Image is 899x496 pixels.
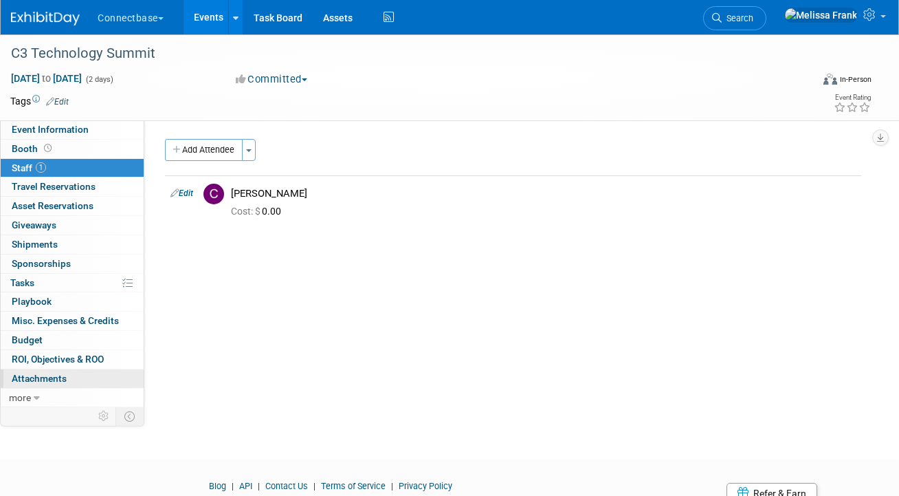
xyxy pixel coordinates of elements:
[1,255,144,273] a: Sponsorships
[46,97,69,107] a: Edit
[231,206,262,217] span: Cost: $
[12,181,96,192] span: Travel Reservations
[1,389,144,407] a: more
[41,143,54,153] span: Booth not reserved yet
[231,206,287,217] span: 0.00
[165,139,243,161] button: Add Attendee
[12,354,104,365] span: ROI, Objectives & ROO
[1,292,144,311] a: Playbook
[85,75,113,84] span: (2 days)
[1,235,144,254] a: Shipments
[1,197,144,215] a: Asset Reservations
[745,72,872,92] div: Event Format
[203,184,224,204] img: C.jpg
[1,140,144,158] a: Booth
[1,331,144,349] a: Budget
[1,274,144,292] a: Tasks
[388,481,397,491] span: |
[228,481,237,491] span: |
[12,200,93,211] span: Asset Reservations
[12,219,56,230] span: Giveaways
[12,315,119,326] span: Misc. Expenses & Credits
[1,177,144,196] a: Travel Reservations
[265,481,308,491] a: Contact Us
[116,407,144,425] td: Toggle Event Tabs
[784,8,858,23] img: Melissa Frank
[1,312,144,330] a: Misc. Expenses & Credits
[310,481,319,491] span: |
[1,369,144,388] a: Attachments
[321,481,386,491] a: Terms of Service
[12,373,67,384] span: Attachments
[12,334,43,345] span: Budget
[399,481,452,491] a: Privacy Policy
[823,74,837,85] img: Format-Inperson.png
[12,296,52,307] span: Playbook
[10,72,82,85] span: [DATE] [DATE]
[36,162,46,173] span: 1
[12,143,54,154] span: Booth
[839,74,872,85] div: In-Person
[12,124,89,135] span: Event Information
[1,120,144,139] a: Event Information
[254,481,263,491] span: |
[10,277,34,288] span: Tasks
[10,94,69,108] td: Tags
[722,13,753,23] span: Search
[6,41,798,66] div: C3 Technology Summit
[40,73,53,84] span: to
[9,392,31,403] span: more
[231,72,313,87] button: Committed
[209,481,226,491] a: Blog
[92,407,116,425] td: Personalize Event Tab Strip
[170,188,193,198] a: Edit
[1,159,144,177] a: Staff1
[834,94,871,101] div: Event Rating
[12,258,71,269] span: Sponsorships
[12,162,46,173] span: Staff
[231,187,856,200] div: [PERSON_NAME]
[703,6,766,30] a: Search
[11,12,80,25] img: ExhibitDay
[1,216,144,235] a: Giveaways
[1,350,144,369] a: ROI, Objectives & ROO
[239,481,252,491] a: API
[12,239,58,250] span: Shipments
